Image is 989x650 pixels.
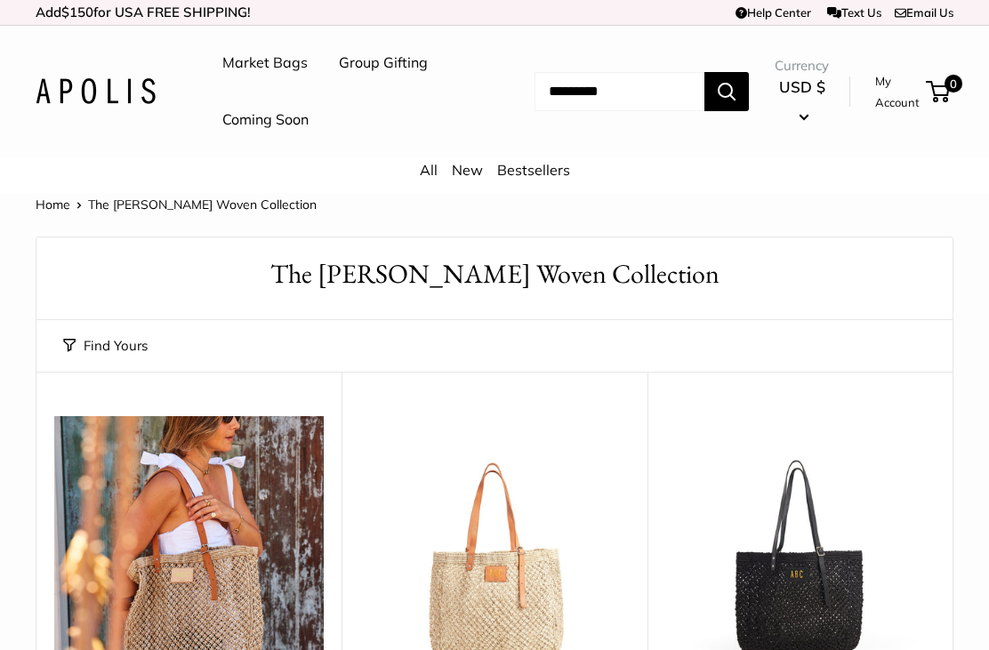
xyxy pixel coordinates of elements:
span: The [PERSON_NAME] Woven Collection [88,197,317,213]
a: Email Us [895,5,953,20]
span: $150 [61,4,93,20]
a: Market Bags [222,50,308,76]
h1: The [PERSON_NAME] Woven Collection [63,255,926,293]
a: Help Center [736,5,811,20]
img: Apolis [36,78,156,104]
a: Text Us [827,5,881,20]
a: New [452,161,483,179]
a: My Account [875,70,920,114]
a: Group Gifting [339,50,428,76]
a: 0 [928,81,950,102]
a: Home [36,197,70,213]
span: Currency [775,53,829,78]
a: Bestsellers [497,161,570,179]
span: 0 [945,75,962,92]
a: Coming Soon [222,107,309,133]
span: USD $ [779,77,825,96]
button: USD $ [775,73,829,130]
nav: Breadcrumb [36,193,317,216]
button: Search [704,72,749,111]
a: All [420,161,438,179]
input: Search... [535,72,704,111]
button: Find Yours [63,333,148,358]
